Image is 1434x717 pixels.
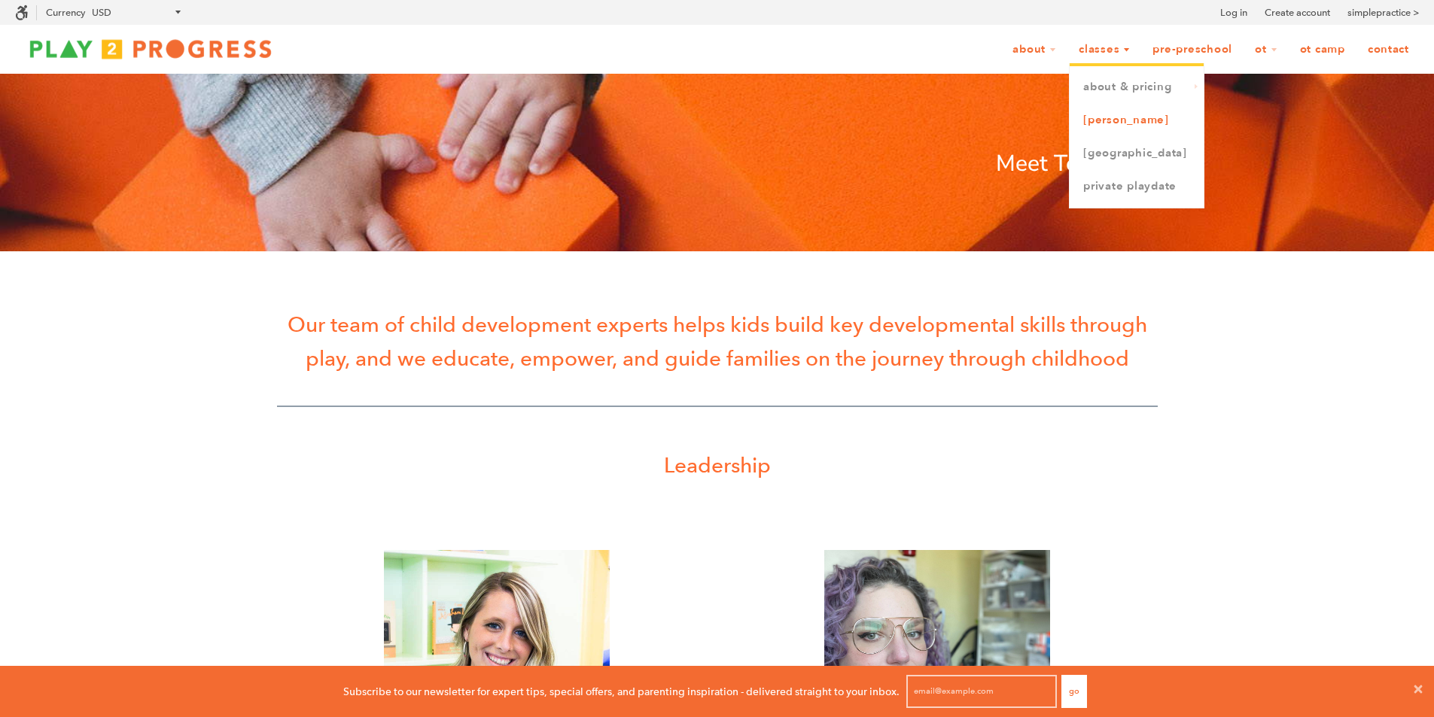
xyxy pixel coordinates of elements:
a: Log in [1220,5,1247,20]
a: [GEOGRAPHIC_DATA] [1070,137,1204,170]
a: About [1003,35,1066,64]
input: email@example.com [906,675,1057,708]
p: Our team of child development experts helps kids build key developmental skills through play, and... [277,308,1158,375]
button: Go [1061,675,1087,708]
img: Play2Progress logo [15,34,286,64]
a: Contact [1358,35,1419,64]
a: OT Camp [1290,35,1355,64]
a: Pre-Preschool [1143,35,1242,64]
p: Leadership [277,448,1158,482]
p: Meet Team P2P [277,146,1158,182]
p: Subscribe to our newsletter for expert tips, special offers, and parenting inspiration - delivere... [343,683,900,700]
a: OT [1245,35,1287,64]
a: Private Playdate [1070,170,1204,203]
a: [PERSON_NAME] [1070,104,1204,137]
label: Currency [46,7,85,18]
a: Classes [1069,35,1140,64]
a: simplepractice > [1347,5,1419,20]
a: About & Pricing [1070,71,1204,104]
a: Create account [1265,5,1330,20]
